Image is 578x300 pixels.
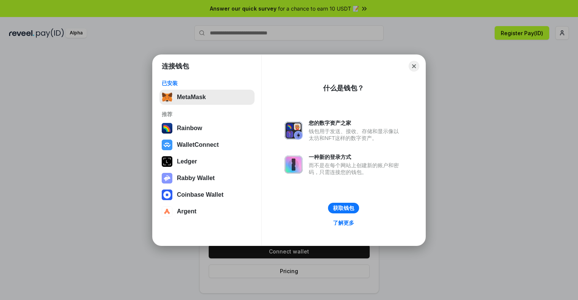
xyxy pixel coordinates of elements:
div: 推荐 [162,111,252,118]
button: Coinbase Wallet [159,187,255,202]
button: Close [409,61,419,72]
button: WalletConnect [159,137,255,152]
button: MetaMask [159,90,255,105]
div: 已安装 [162,80,252,87]
button: 获取钱包 [328,203,359,213]
div: 您的数字资产之家 [309,120,403,126]
img: svg+xml,%3Csvg%20fill%3D%22none%22%20height%3D%2233%22%20viewBox%3D%220%200%2035%2033%22%20width%... [162,92,172,103]
div: 钱包用于发送、接收、存储和显示像以太坊和NFT这样的数字资产。 [309,128,403,141]
button: Rainbow [159,121,255,136]
img: svg+xml,%3Csvg%20xmlns%3D%22http%3A%2F%2Fwww.w3.org%2F2000%2Fsvg%22%20width%3D%2228%22%20height%3... [162,156,172,167]
img: svg+xml,%3Csvg%20width%3D%22120%22%20height%3D%22120%22%20viewBox%3D%220%200%20120%20120%22%20fil... [162,123,172,134]
h1: 连接钱包 [162,62,189,71]
div: Rabby Wallet [177,175,215,182]
div: MetaMask [177,94,206,101]
div: 什么是钱包？ [323,84,364,93]
div: Ledger [177,158,197,165]
div: Rainbow [177,125,202,132]
img: svg+xml,%3Csvg%20xmlns%3D%22http%3A%2F%2Fwww.w3.org%2F2000%2Fsvg%22%20fill%3D%22none%22%20viewBox... [284,121,303,140]
a: 了解更多 [328,218,359,228]
div: 一种新的登录方式 [309,154,403,160]
img: svg+xml,%3Csvg%20xmlns%3D%22http%3A%2F%2Fwww.w3.org%2F2000%2Fsvg%22%20fill%3D%22none%22%20viewBox... [162,173,172,183]
img: svg+xml,%3Csvg%20width%3D%2228%22%20height%3D%2228%22%20viewBox%3D%220%200%2028%2028%22%20fill%3D... [162,206,172,217]
div: 而不是在每个网站上创建新的账户和密码，只需连接您的钱包。 [309,162,403,176]
div: Argent [177,208,197,215]
div: 了解更多 [333,219,354,226]
button: Ledger [159,154,255,169]
div: WalletConnect [177,141,219,148]
div: Coinbase Wallet [177,191,223,198]
button: Argent [159,204,255,219]
img: svg+xml,%3Csvg%20width%3D%2228%22%20height%3D%2228%22%20viewBox%3D%220%200%2028%2028%22%20fill%3D... [162,140,172,150]
button: Rabby Wallet [159,171,255,186]
img: svg+xml,%3Csvg%20width%3D%2228%22%20height%3D%2228%22%20viewBox%3D%220%200%2028%2028%22%20fill%3D... [162,190,172,200]
div: 获取钱包 [333,205,354,211]
img: svg+xml,%3Csvg%20xmlns%3D%22http%3A%2F%2Fwww.w3.org%2F2000%2Fsvg%22%20fill%3D%22none%22%20viewBox... [284,155,303,174]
